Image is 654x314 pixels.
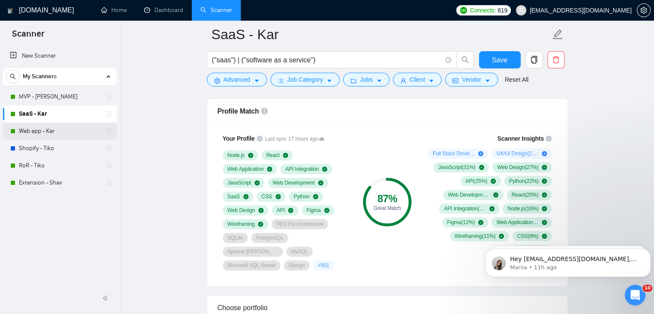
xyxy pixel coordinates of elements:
span: MySQL [291,248,308,255]
span: plus-circle [542,151,547,156]
button: copy [525,51,543,68]
span: Python [294,193,310,200]
a: Web app - Kar [19,123,101,140]
span: check-circle [493,192,498,197]
span: caret-down [254,77,260,84]
span: Last sync 17 hours ago [265,135,324,143]
span: check-circle [491,179,496,184]
div: Great Match [363,206,411,211]
span: JavaScript [227,179,251,186]
a: Extension - Shav [19,174,101,191]
span: holder [106,179,113,186]
span: Web Design [227,207,255,214]
span: check-circle [489,206,494,211]
span: UX/UI Design ( 20 %) [496,150,538,157]
a: RoR - Tiko [19,157,101,174]
span: Wireframing ( 11 %) [454,233,496,240]
a: New Scanner [10,47,110,65]
span: check-circle [267,166,272,172]
span: + 901 [318,262,329,269]
span: 10 [642,285,652,292]
span: check-circle [255,180,260,185]
li: My Scanners [3,68,117,191]
span: check-circle [324,208,329,213]
span: info-circle [546,135,552,142]
button: folderJobscaret-down [343,73,390,86]
div: 87 % [363,194,411,204]
span: Web Application [227,166,264,172]
span: Web Development ( 22 %) [448,191,490,198]
span: SQLite [227,234,243,241]
span: bars [278,77,284,84]
span: check-circle [542,192,547,197]
span: info-circle [261,108,268,114]
span: info-circle [445,57,451,63]
span: Figma [307,207,321,214]
span: API ( 25 %) [465,178,487,185]
span: Full Stack Development ( 54 %) [433,150,475,157]
span: CSS [261,193,272,200]
a: dashboardDashboard [144,6,183,14]
span: delete [548,56,564,64]
span: check-circle [322,166,327,172]
span: JavaScript ( 31 %) [438,164,476,171]
span: Web Application ( 11 %) [496,219,538,226]
span: holder [106,145,113,152]
a: homeHome [101,6,127,14]
span: Profile Match [218,108,259,115]
a: searchScanner [200,6,232,14]
span: check-circle [276,194,281,199]
span: API Integration ( 16 %) [444,205,486,212]
span: check-circle [313,194,318,199]
span: check-circle [258,208,264,213]
span: caret-down [428,77,434,84]
button: userClientcaret-down [393,73,442,86]
span: copy [526,56,542,64]
button: barsJob Categorycaret-down [270,73,340,86]
span: check-circle [542,206,547,211]
input: Search Freelance Jobs... [212,55,442,65]
span: folder [350,77,356,84]
span: API Integration [285,166,319,172]
span: check-circle [542,165,547,170]
span: search [457,56,473,64]
img: logo [7,4,13,18]
span: Job Category [287,75,323,84]
a: setting [637,7,651,14]
span: check-circle [318,180,323,185]
span: holder [106,128,113,135]
span: 619 [497,6,507,15]
span: Microsoft SQL Server [227,262,276,269]
span: React ( 20 %) [512,191,539,198]
li: New Scanner [3,47,117,65]
span: API [276,207,285,214]
span: Scanner [5,28,51,46]
a: Shopify - Tiko [19,140,101,157]
span: React [266,152,279,159]
span: edit [552,29,563,40]
input: Scanner name... [212,24,550,45]
span: check-circle [243,194,249,199]
button: setting [637,3,651,17]
span: Scanner Insights [497,135,543,142]
span: RESTful Architecture [276,221,324,228]
span: search [6,74,19,80]
a: MVP - [PERSON_NAME] [19,88,101,105]
span: holder [106,111,113,117]
span: check-circle [478,220,483,225]
span: caret-down [485,77,491,84]
span: Jobs [360,75,373,84]
span: SaaS [227,193,240,200]
iframe: Intercom live chat [625,285,645,305]
span: setting [214,77,220,84]
span: Figma ( 12 %) [447,219,475,226]
span: plus-circle [478,151,483,156]
span: check-circle [542,179,547,184]
button: search [6,70,20,83]
button: idcardVendorcaret-down [445,73,497,86]
button: search [457,51,474,68]
span: caret-down [376,77,382,84]
span: idcard [452,77,458,84]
